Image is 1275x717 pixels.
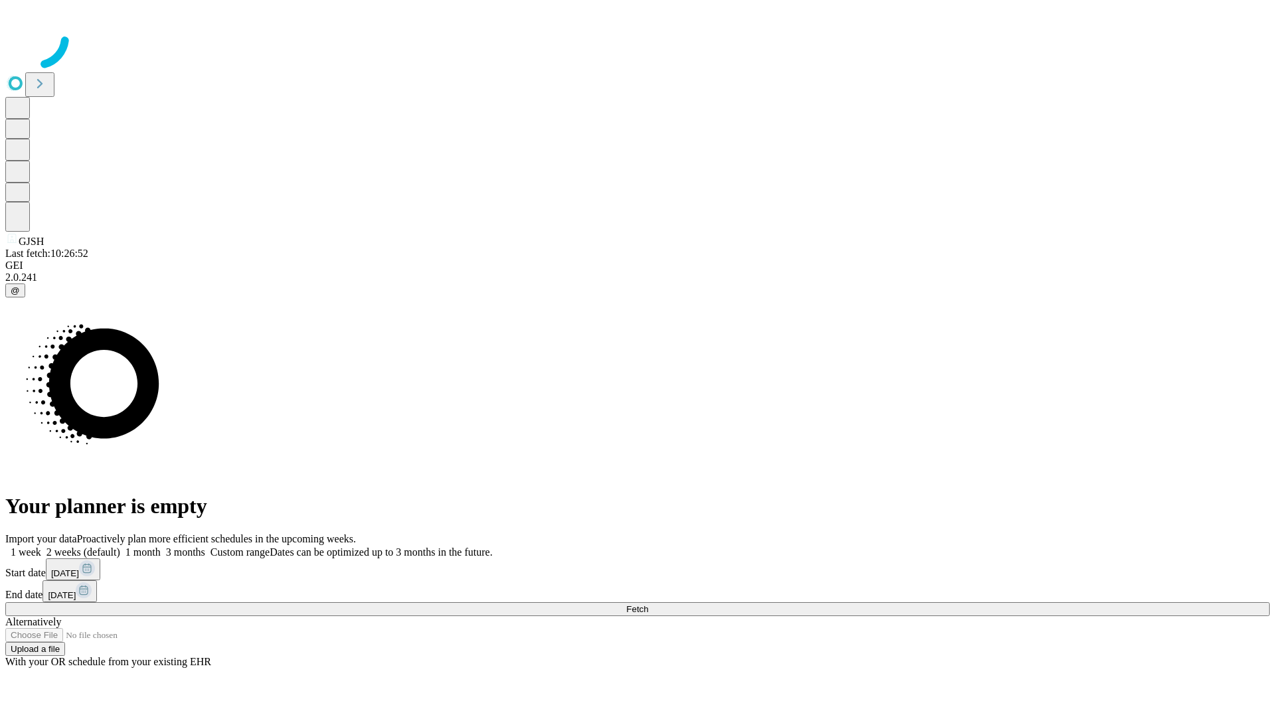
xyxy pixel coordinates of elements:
[270,546,492,558] span: Dates can be optimized up to 3 months in the future.
[5,533,77,544] span: Import your data
[5,558,1270,580] div: Start date
[166,546,205,558] span: 3 months
[211,546,270,558] span: Custom range
[5,248,88,259] span: Last fetch: 10:26:52
[5,494,1270,518] h1: Your planner is empty
[5,260,1270,272] div: GEI
[126,546,161,558] span: 1 month
[11,546,41,558] span: 1 week
[46,558,100,580] button: [DATE]
[5,616,61,627] span: Alternatively
[46,546,120,558] span: 2 weeks (default)
[11,285,20,295] span: @
[5,283,25,297] button: @
[77,533,356,544] span: Proactively plan more efficient schedules in the upcoming weeks.
[5,642,65,656] button: Upload a file
[42,580,97,602] button: [DATE]
[51,568,79,578] span: [DATE]
[5,272,1270,283] div: 2.0.241
[626,604,648,614] span: Fetch
[48,590,76,600] span: [DATE]
[5,580,1270,602] div: End date
[5,602,1270,616] button: Fetch
[5,656,211,667] span: With your OR schedule from your existing EHR
[19,236,44,247] span: GJSH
